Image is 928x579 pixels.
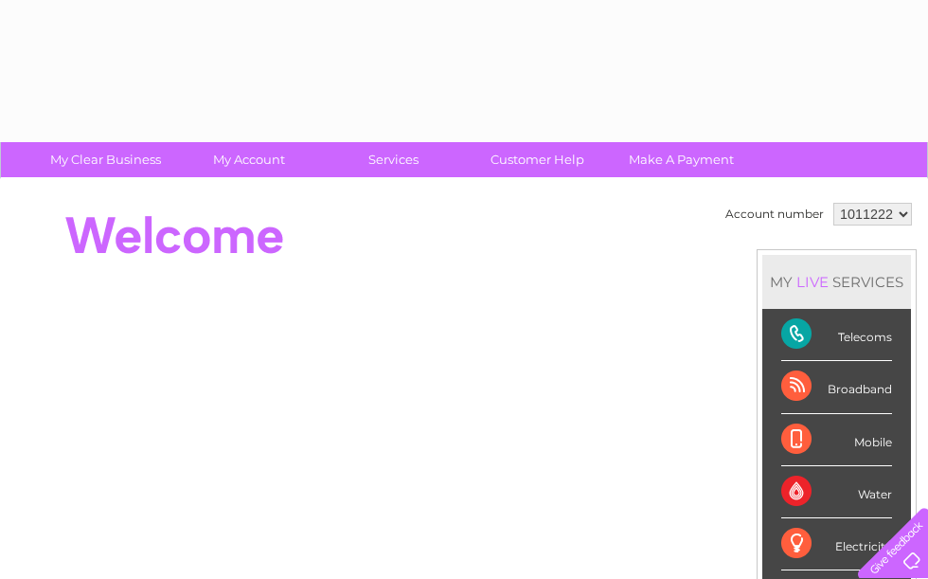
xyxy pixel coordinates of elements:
div: Broadband [781,361,892,413]
td: Account number [721,198,829,230]
div: MY SERVICES [762,255,911,309]
a: Make A Payment [603,142,759,177]
div: Electricity [781,518,892,570]
a: My Clear Business [27,142,184,177]
a: My Account [171,142,328,177]
a: Services [315,142,472,177]
a: Customer Help [459,142,616,177]
div: Mobile [781,414,892,466]
div: Telecoms [781,309,892,361]
div: Water [781,466,892,518]
div: LIVE [793,273,832,291]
